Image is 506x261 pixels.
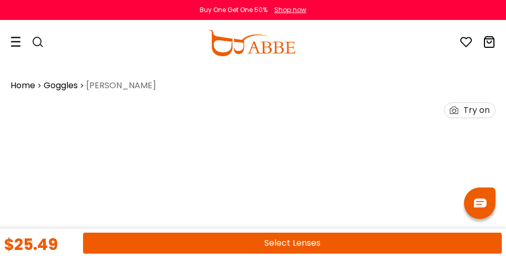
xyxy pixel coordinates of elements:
[44,79,78,92] a: Goggles
[11,79,35,92] a: Home
[209,30,295,56] img: abbeglasses.com
[86,79,156,92] span: [PERSON_NAME]
[463,103,490,118] div: Try on
[274,5,306,15] div: Shop now
[474,199,487,207] img: chat
[269,5,306,14] a: Shop now
[200,5,267,15] div: Buy One Get One 50%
